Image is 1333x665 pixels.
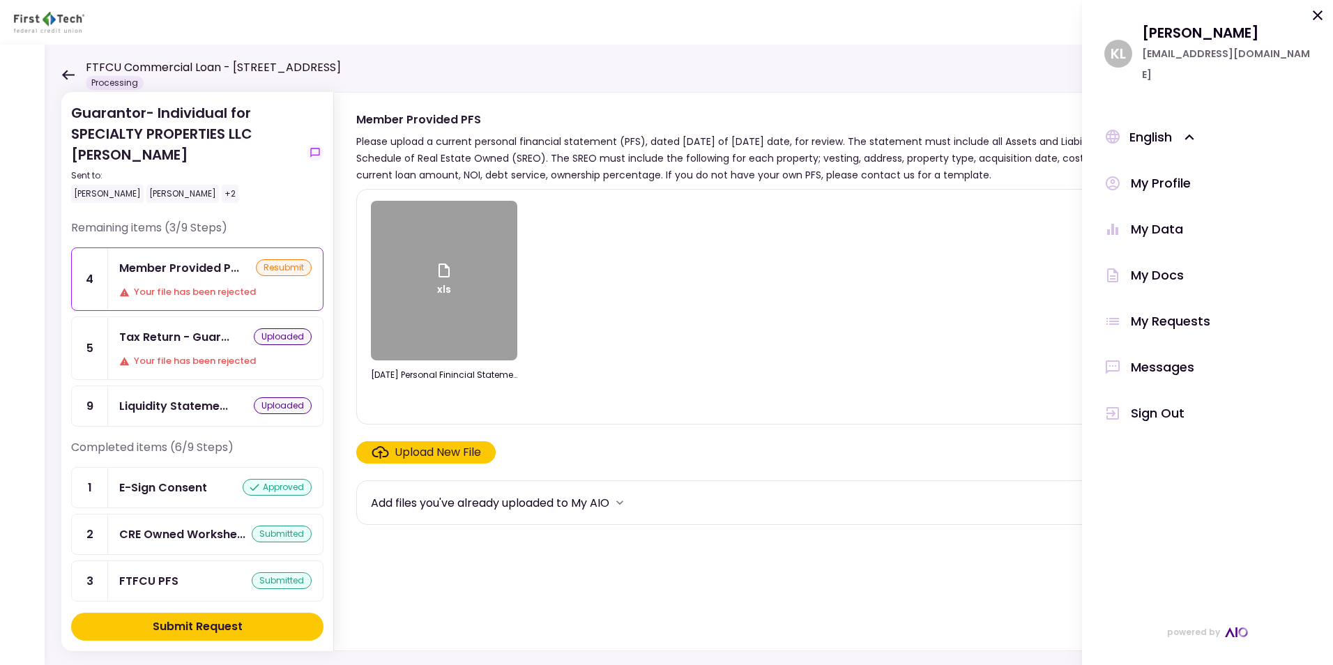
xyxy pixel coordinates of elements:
div: Guarantor- Individual for SPECIALTY PROPERTIES LLC [PERSON_NAME] [71,102,301,203]
div: My Profile [1131,173,1191,194]
div: FTFCU PFS [119,572,178,590]
div: Submit Request [153,618,243,635]
div: Messages [1131,357,1194,378]
h1: FTFCU Commercial Loan - [STREET_ADDRESS] [86,59,341,76]
a: 2CRE Owned Worksheetsubmitted [71,514,323,555]
span: Click here to upload the required document [356,441,496,464]
div: 5 [72,317,108,379]
div: Member Provided PFS [356,111,1194,128]
div: My Data [1131,219,1183,240]
div: [EMAIL_ADDRESS][DOMAIN_NAME] [1142,43,1311,85]
div: Please upload a current personal financial statement (PFS), dated [DATE] of [DATE] date, for revi... [356,133,1194,183]
div: submitted [252,526,312,542]
img: AIO Logo [1225,627,1248,637]
div: Remaining items (3/9 Steps) [71,220,323,247]
div: [PERSON_NAME] [71,185,144,203]
div: uploaded [254,397,312,414]
a: 3FTFCU PFSsubmitted [71,560,323,602]
div: approved [243,479,312,496]
div: [PERSON_NAME] [1142,22,1311,43]
button: show-messages [307,144,323,161]
div: E-Sign Consent [119,479,207,496]
div: Your file has been rejected [119,354,312,368]
button: Ok, close [1309,7,1326,29]
span: powered by [1167,622,1220,643]
div: 1 [72,468,108,507]
div: 9 [72,386,108,426]
div: Processing [86,76,144,90]
div: Completed items (6/9 Steps) [71,439,323,467]
button: Submit Request [71,613,323,641]
div: Member Provided PFSPlease upload a current personal financial statement (PFS), dated [DATE] of [D... [333,92,1305,651]
div: Add files you've already uploaded to My AIO [371,494,609,512]
div: Sign Out [1131,403,1185,424]
div: CRE Owned Worksheet [119,526,245,543]
div: 2 [72,514,108,554]
div: My Docs [1131,265,1184,286]
a: 1E-Sign Consentapproved [71,467,323,508]
a: 4Member Provided PFSresubmitYour file has been rejected [71,247,323,311]
div: Tax Return - Guarantor [119,328,229,346]
div: xls [436,262,452,300]
div: resubmit [256,259,312,276]
div: 8-16-2025 Personal Finincial Statement.xls [371,369,517,381]
button: more [609,492,630,513]
a: 5Tax Return - GuarantoruploadedYour file has been rejected [71,316,323,380]
div: K L [1104,40,1132,68]
a: 9Liquidity Statements - Guarantoruploaded [71,385,323,427]
div: uploaded [254,328,312,345]
div: [PERSON_NAME] [146,185,219,203]
div: My Requests [1131,311,1210,332]
div: Upload New File [395,444,481,461]
div: Liquidity Statements - Guarantor [119,397,228,415]
img: Partner icon [14,12,84,33]
div: Sent to: [71,169,301,182]
div: Member Provided PFS [119,259,239,277]
div: submitted [252,572,312,589]
div: 4 [72,248,108,310]
div: Your file has been rejected [119,285,312,299]
div: English [1129,127,1198,148]
div: 3 [72,561,108,601]
div: +2 [222,185,238,203]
